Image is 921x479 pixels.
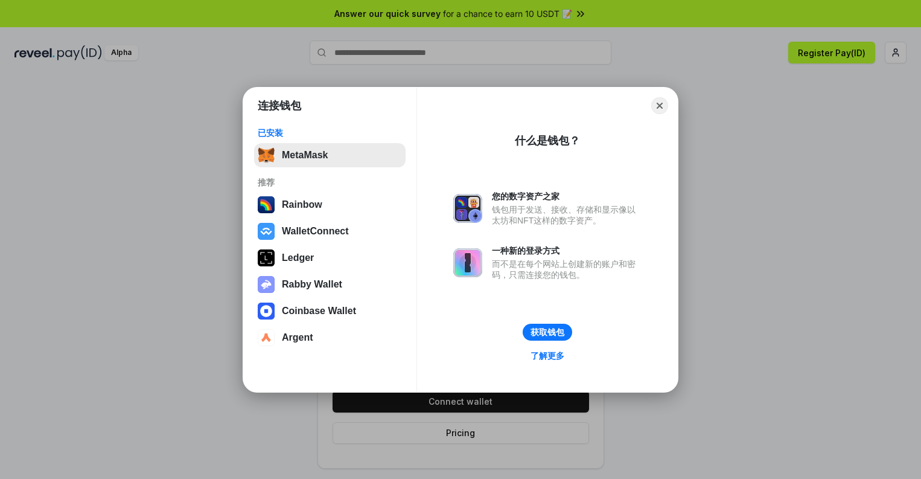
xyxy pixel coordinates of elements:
div: Argent [282,332,313,343]
div: 一种新的登录方式 [492,245,642,256]
div: 而不是在每个网站上创建新的账户和密码，只需连接您的钱包。 [492,259,642,280]
div: 了解更多 [531,350,564,361]
div: Ledger [282,252,314,263]
img: svg+xml,%3Csvg%20xmlns%3D%22http%3A%2F%2Fwww.w3.org%2F2000%2Fsvg%22%20fill%3D%22none%22%20viewBox... [453,248,482,277]
img: svg+xml,%3Csvg%20width%3D%22120%22%20height%3D%22120%22%20viewBox%3D%220%200%20120%20120%22%20fil... [258,196,275,213]
button: Argent [254,326,406,350]
div: Rainbow [282,199,322,210]
button: WalletConnect [254,219,406,243]
div: 您的数字资产之家 [492,191,642,202]
button: MetaMask [254,143,406,167]
div: 推荐 [258,177,402,188]
img: svg+xml,%3Csvg%20width%3D%2228%22%20height%3D%2228%22%20viewBox%3D%220%200%2028%2028%22%20fill%3D... [258,303,275,320]
div: 获取钱包 [531,327,564,338]
img: svg+xml,%3Csvg%20xmlns%3D%22http%3A%2F%2Fwww.w3.org%2F2000%2Fsvg%22%20fill%3D%22none%22%20viewBox... [453,194,482,223]
img: svg+xml,%3Csvg%20xmlns%3D%22http%3A%2F%2Fwww.w3.org%2F2000%2Fsvg%22%20width%3D%2228%22%20height%3... [258,249,275,266]
div: Coinbase Wallet [282,306,356,317]
div: WalletConnect [282,226,349,237]
img: svg+xml,%3Csvg%20fill%3D%22none%22%20height%3D%2233%22%20viewBox%3D%220%200%2035%2033%22%20width%... [258,147,275,164]
h1: 连接钱包 [258,98,301,113]
div: 钱包用于发送、接收、存储和显示像以太坊和NFT这样的数字资产。 [492,204,642,226]
div: 什么是钱包？ [515,133,580,148]
img: svg+xml,%3Csvg%20xmlns%3D%22http%3A%2F%2Fwww.w3.org%2F2000%2Fsvg%22%20fill%3D%22none%22%20viewBox... [258,276,275,293]
button: Coinbase Wallet [254,299,406,323]
img: svg+xml,%3Csvg%20width%3D%2228%22%20height%3D%2228%22%20viewBox%3D%220%200%2028%2028%22%20fill%3D... [258,329,275,346]
button: Rabby Wallet [254,272,406,297]
div: MetaMask [282,150,328,161]
button: 获取钱包 [523,324,572,341]
div: 已安装 [258,127,402,138]
button: Ledger [254,246,406,270]
img: svg+xml,%3Csvg%20width%3D%2228%22%20height%3D%2228%22%20viewBox%3D%220%200%2028%2028%22%20fill%3D... [258,223,275,240]
div: Rabby Wallet [282,279,342,290]
button: Close [651,97,668,114]
a: 了解更多 [523,348,572,364]
button: Rainbow [254,193,406,217]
